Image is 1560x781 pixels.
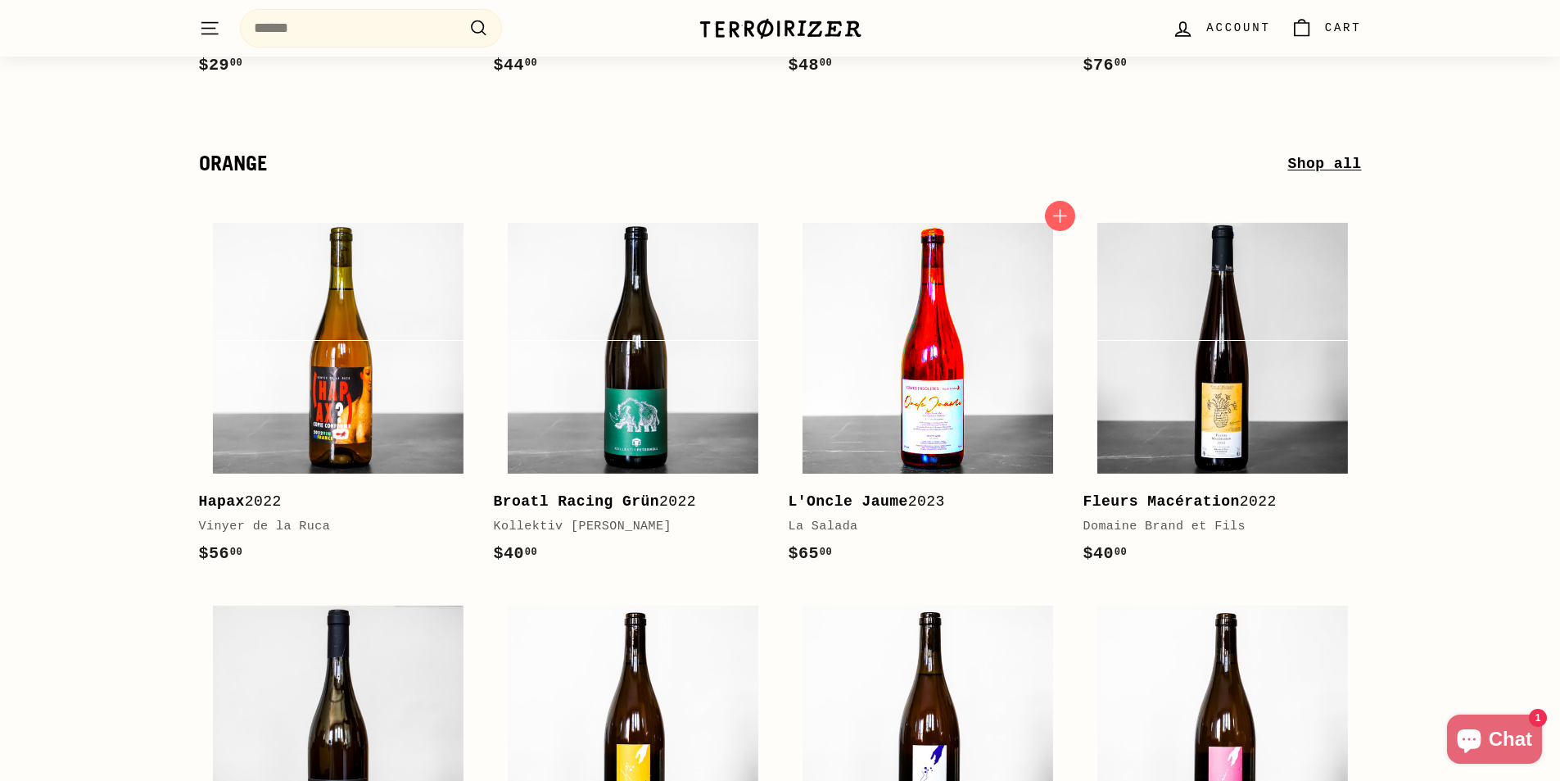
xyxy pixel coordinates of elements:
[789,56,833,75] span: $48
[1442,715,1547,768] inbox-online-store-chat: Shopify online store chat
[494,490,756,514] div: 2022
[199,152,1288,175] h2: Orange
[199,544,243,563] span: $56
[1083,544,1128,563] span: $40
[494,56,538,75] span: $44
[1083,209,1362,584] a: Fleurs Macération2022Domaine Brand et Fils
[1083,56,1128,75] span: $76
[1281,4,1372,52] a: Cart
[789,209,1067,584] a: L'Oncle Jaume2023La Salada
[789,493,908,510] b: L'Oncle Jaume
[199,56,243,75] span: $29
[1287,152,1361,176] a: Shop all
[199,493,245,510] b: Hapax
[1083,517,1345,537] div: Domaine Brand et Fils
[820,547,832,558] sup: 00
[1115,57,1127,69] sup: 00
[789,544,833,563] span: $65
[1083,493,1240,510] b: Fleurs Macération
[230,57,242,69] sup: 00
[494,544,538,563] span: $40
[1325,19,1362,37] span: Cart
[789,490,1051,514] div: 2023
[199,209,477,584] a: Hapax2022Vinyer de la Ruca
[525,57,537,69] sup: 00
[199,490,461,514] div: 2022
[789,517,1051,537] div: La Salada
[820,57,832,69] sup: 00
[494,209,772,584] a: Broatl Racing Grün2022Kollektiv [PERSON_NAME]
[1162,4,1280,52] a: Account
[230,547,242,558] sup: 00
[494,517,756,537] div: Kollektiv [PERSON_NAME]
[1083,490,1345,514] div: 2022
[1115,547,1127,558] sup: 00
[494,493,660,510] b: Broatl Racing Grün
[525,547,537,558] sup: 00
[1206,19,1270,37] span: Account
[199,517,461,537] div: Vinyer de la Ruca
